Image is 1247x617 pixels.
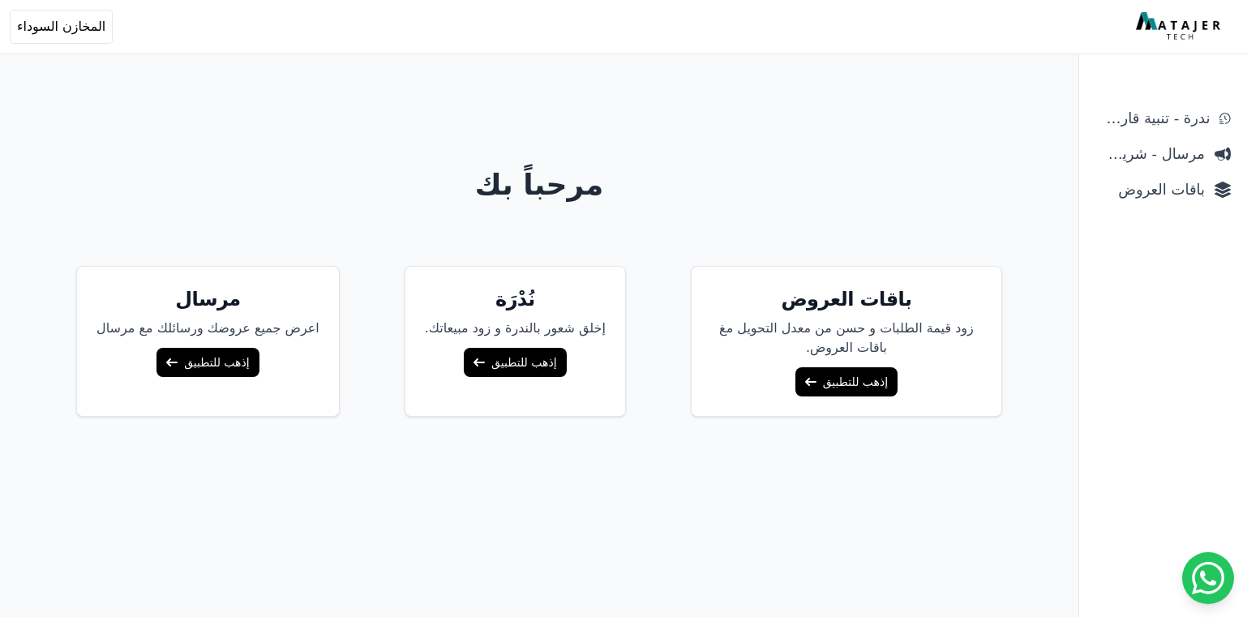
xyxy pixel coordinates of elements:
h5: باقات العروض [711,286,982,312]
p: اعرض جميع عروضك ورسائلك مع مرسال [96,319,319,338]
span: باقات العروض [1095,178,1205,201]
a: إذهب للتطبيق [464,348,566,377]
p: زود قيمة الطلبات و حسن من معدل التحويل مغ باقات العروض. [711,319,982,358]
span: ندرة - تنبية قارب علي النفاذ [1095,107,1210,130]
h5: نُدْرَة [425,286,606,312]
span: المخازن السوداء [17,17,105,36]
a: إذهب للتطبيق [795,367,898,396]
span: مرسال - شريط دعاية [1095,143,1205,165]
a: إذهب للتطبيق [156,348,259,377]
p: إخلق شعور بالندرة و زود مبيعاتك. [425,319,606,338]
h5: مرسال [96,286,319,312]
img: MatajerTech Logo [1136,12,1224,41]
button: المخازن السوداء [10,10,113,44]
